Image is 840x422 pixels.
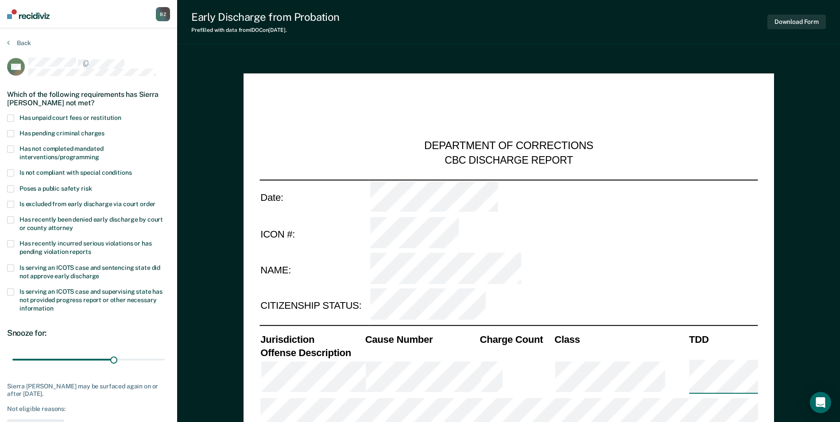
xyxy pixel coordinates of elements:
[19,288,163,312] span: Is serving an ICOTS case and supervising state has not provided progress report or other necessar...
[7,405,170,413] div: Not eligible reasons:
[19,114,121,121] span: Has unpaid court fees or restitution
[259,334,364,346] th: Jurisdiction
[424,139,593,153] div: DEPARTMENT OF CORRECTIONS
[19,169,132,176] span: Is not compliant with special conditions
[259,346,364,359] th: Offense Description
[19,264,160,280] span: Is serving an ICOTS case and sentencing state did not approve early discharge
[259,216,369,252] td: ICON #:
[19,200,155,207] span: Is excluded from early discharge via court order
[19,145,103,161] span: Has not completed mandated interventions/programming
[7,328,170,338] div: Snooze for:
[479,334,554,346] th: Charge Count
[767,15,826,29] button: Download Form
[7,383,170,398] div: Sierra [PERSON_NAME] may be surfaced again on or after [DATE].
[259,288,369,323] td: CITIZENSHIP STATUS:
[191,27,340,33] div: Prefilled with data from IDOC on [DATE] .
[259,252,369,288] td: NAME:
[19,240,151,255] span: Has recently incurred serious violations or has pending violation reports
[19,185,92,192] span: Poses a public safety risk
[810,392,831,413] div: Open Intercom Messenger
[7,9,50,19] img: Recidiviz
[156,7,170,21] button: BZ
[19,216,163,231] span: Has recently been denied early discharge by court or county attorney
[445,153,573,167] div: CBC DISCHARGE REPORT
[7,39,31,47] button: Back
[191,11,340,23] div: Early Discharge from Probation
[364,334,479,346] th: Cause Number
[19,130,105,137] span: Has pending criminal charges
[688,334,758,346] th: TDD
[7,83,170,114] div: Which of the following requirements has Sierra [PERSON_NAME] not met?
[156,7,170,21] div: B Z
[259,180,369,216] td: Date:
[554,334,688,346] th: Class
